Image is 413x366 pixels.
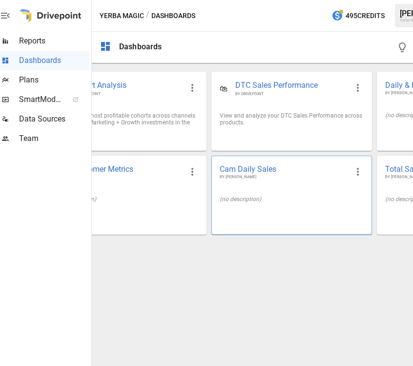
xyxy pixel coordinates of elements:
span: Data Sources [19,113,89,125]
span: Dashboards [19,55,89,66]
span: 495 Credits [346,10,385,22]
span: DTC Sales Performance [235,80,348,91]
span: Plans [19,74,89,86]
span: Reports [19,35,89,47]
div: (no description) [220,196,363,203]
span: BY [PERSON_NAME] [220,174,348,180]
span: Cam Daily Sales [220,164,348,174]
div: (no description) [55,196,198,203]
button: 495Credits [328,7,389,25]
span: SmartModel [19,94,62,105]
span: Cam Customer Metrics [55,164,183,174]
button: Yerba Magic [100,10,144,22]
span: BY DRIVEPOINT [72,91,183,97]
div: 🛍 [220,84,227,93]
span: Cohort Analysis [72,80,183,91]
span: BY DRIVEPOINT [235,91,348,97]
span: Team [19,133,89,144]
span: ™ [62,92,68,104]
div: View and analyze your DTC Sales Performance across products. [220,112,363,126]
div: Identify your most profitable cohorts across channels to decide on Marketing + Growth investments... [55,112,198,133]
span: BY [PERSON_NAME] [55,174,183,180]
div: / [146,10,149,22]
div: Dashboards [119,42,162,51]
